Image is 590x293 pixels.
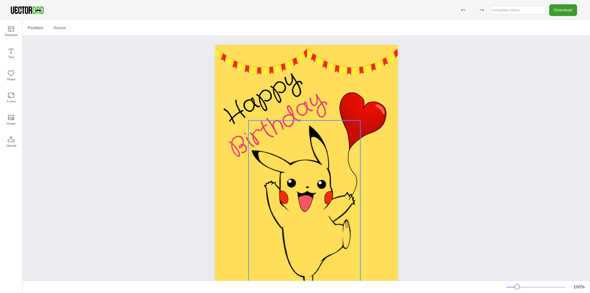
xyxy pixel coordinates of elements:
[6,143,16,148] span: Upload
[10,6,45,15] img: VectorDad-1.png
[51,23,69,33] button: Resize
[7,99,16,104] span: Frame
[26,25,45,31] span: Position
[222,83,331,167] span: Birthday
[7,121,15,126] span: Image
[7,77,15,82] span: Shape
[5,33,18,38] span: Template
[218,62,306,134] span: Happy
[491,6,546,14] input: template name
[549,4,577,16] button: Download
[572,284,586,290] div: 100 %
[8,55,14,60] span: Text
